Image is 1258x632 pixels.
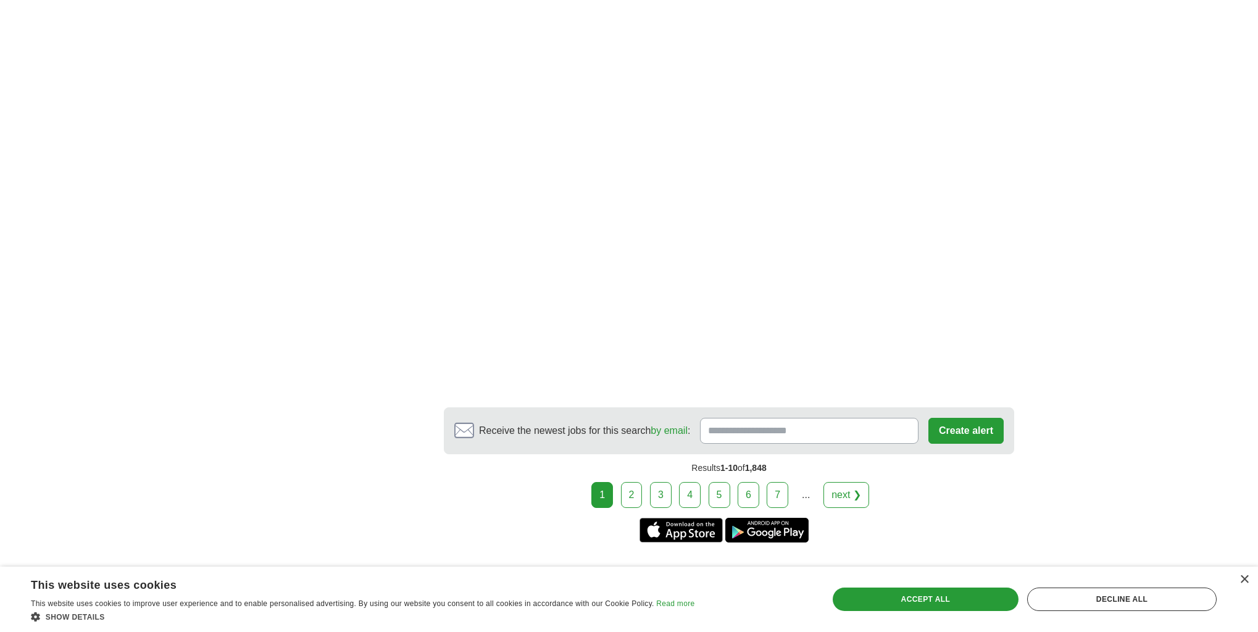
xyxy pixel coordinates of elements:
div: Show details [31,610,694,623]
span: Receive the newest jobs for this search : [479,423,690,438]
div: Accept all [833,588,1018,611]
a: 5 [709,482,730,508]
span: This website uses cookies to improve user experience and to enable personalised advertising. By u... [31,599,654,608]
div: 1 [591,482,613,508]
div: Close [1239,575,1249,584]
span: Show details [46,613,105,622]
a: 4 [679,482,701,508]
span: 1,848 [745,463,767,473]
div: Results of [444,454,1014,482]
a: Get the Android app [725,518,809,543]
a: 3 [650,482,672,508]
a: Get the iPhone app [639,518,723,543]
a: 7 [767,482,788,508]
a: by email [651,425,688,436]
a: 2 [621,482,643,508]
div: This website uses cookies [31,574,664,592]
div: ... [794,483,819,507]
a: 6 [738,482,759,508]
button: Create alert [928,418,1004,444]
a: next ❯ [823,482,869,508]
a: Read more, opens a new window [656,599,694,608]
div: Decline all [1027,588,1217,611]
span: 1-10 [720,463,738,473]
